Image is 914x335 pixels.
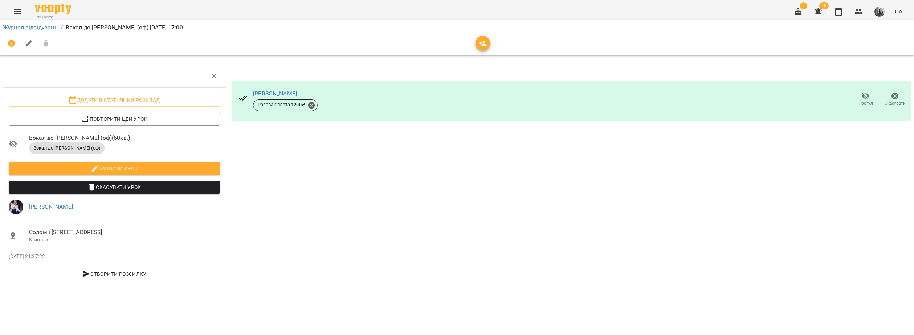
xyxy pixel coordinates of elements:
[29,228,220,237] span: Соломії [STREET_ADDRESS]
[892,5,905,18] button: UA
[9,267,220,281] button: Створити розсилку
[9,162,220,175] button: Змінити урок
[29,134,220,142] span: Вокал до [PERSON_NAME] (оф) ( 60 хв. )
[29,236,220,244] p: Кімната
[880,89,910,110] button: Скасувати
[885,100,906,106] span: Скасувати
[9,94,220,107] button: Додати в статичний розклад
[9,113,220,126] button: Повторити цей урок
[35,15,71,20] span: For Business
[874,7,885,17] img: 4144a380afaf68178b6f9e7a5f73bbd4.png
[851,89,880,110] button: Прогул
[29,145,105,151] span: Вокал до [PERSON_NAME] (оф)
[9,253,220,260] p: [DATE] 21:27:22
[253,90,297,97] a: [PERSON_NAME]
[3,24,58,31] a: Журнал відвідувань
[15,164,214,173] span: Змінити урок
[15,96,214,105] span: Додати в статичний розклад
[29,203,73,210] a: [PERSON_NAME]
[858,100,873,106] span: Прогул
[12,270,217,278] span: Створити розсилку
[66,23,183,32] p: Вокал до [PERSON_NAME] (оф) [DATE] 17:00
[9,3,26,20] button: Menu
[15,183,214,192] span: Скасувати Урок
[35,4,71,14] img: Voopty Logo
[9,181,220,194] button: Скасувати Урок
[61,23,63,32] li: /
[253,99,318,111] div: Разова Сплата 1200₴
[819,2,829,9] span: 10
[253,102,310,108] span: Разова Сплата 1200 ₴
[9,200,23,214] img: 8accc21eef62b60a7c9c2355898a49f1.jpeg
[3,23,911,32] nav: breadcrumb
[15,115,214,123] span: Повторити цей урок
[800,2,807,9] span: 1
[895,8,902,15] span: UA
